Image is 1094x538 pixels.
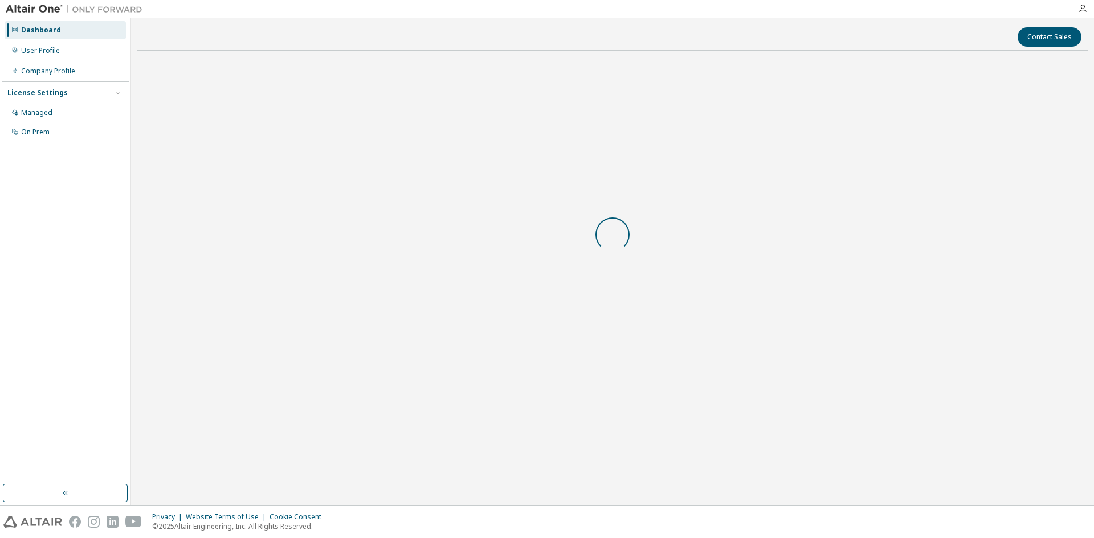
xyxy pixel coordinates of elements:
img: linkedin.svg [107,516,119,528]
div: License Settings [7,88,68,97]
div: User Profile [21,46,60,55]
div: Cookie Consent [270,512,328,521]
img: Altair One [6,3,148,15]
button: Contact Sales [1018,27,1081,47]
img: facebook.svg [69,516,81,528]
div: On Prem [21,128,50,137]
p: © 2025 Altair Engineering, Inc. All Rights Reserved. [152,521,328,531]
img: instagram.svg [88,516,100,528]
img: altair_logo.svg [3,516,62,528]
div: Website Terms of Use [186,512,270,521]
div: Privacy [152,512,186,521]
div: Managed [21,108,52,117]
div: Dashboard [21,26,61,35]
div: Company Profile [21,67,75,76]
img: youtube.svg [125,516,142,528]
